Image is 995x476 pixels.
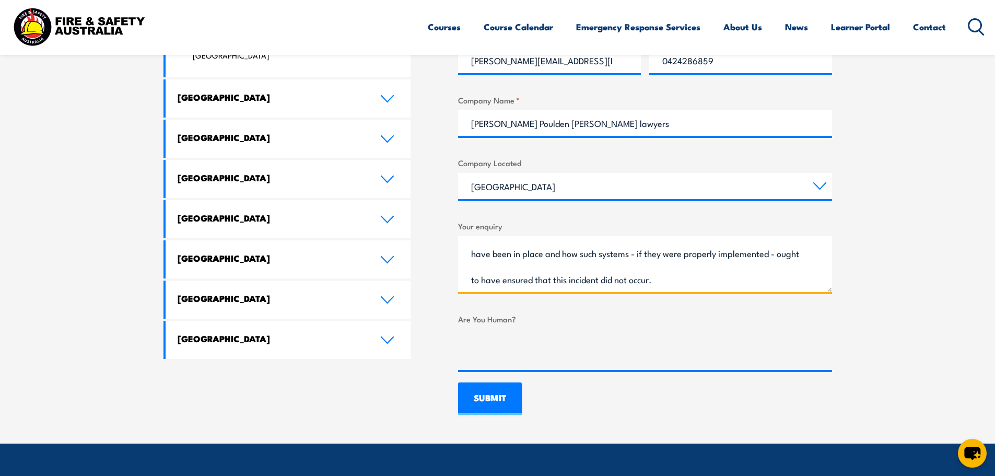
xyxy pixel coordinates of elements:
[484,13,553,41] a: Course Calendar
[166,321,411,359] a: [GEOGRAPHIC_DATA]
[166,281,411,319] a: [GEOGRAPHIC_DATA]
[458,220,832,232] label: Your enquiry
[178,132,365,143] h4: [GEOGRAPHIC_DATA]
[178,91,365,103] h4: [GEOGRAPHIC_DATA]
[178,252,365,264] h4: [GEOGRAPHIC_DATA]
[178,293,365,304] h4: [GEOGRAPHIC_DATA]
[458,94,832,106] label: Company Name
[178,172,365,183] h4: [GEOGRAPHIC_DATA]
[178,212,365,224] h4: [GEOGRAPHIC_DATA]
[458,329,617,370] iframe: reCAPTCHA
[576,13,700,41] a: Emergency Response Services
[166,120,411,158] a: [GEOGRAPHIC_DATA]
[831,13,890,41] a: Learner Portal
[458,313,832,325] label: Are You Human?
[166,79,411,118] a: [GEOGRAPHIC_DATA]
[166,240,411,278] a: [GEOGRAPHIC_DATA]
[428,13,461,41] a: Courses
[785,13,808,41] a: News
[958,439,987,468] button: chat-button
[458,157,832,169] label: Company Located
[723,13,762,41] a: About Us
[458,382,522,415] input: SUBMIT
[166,160,411,198] a: [GEOGRAPHIC_DATA]
[178,333,365,344] h4: [GEOGRAPHIC_DATA]
[913,13,946,41] a: Contact
[166,200,411,238] a: [GEOGRAPHIC_DATA]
